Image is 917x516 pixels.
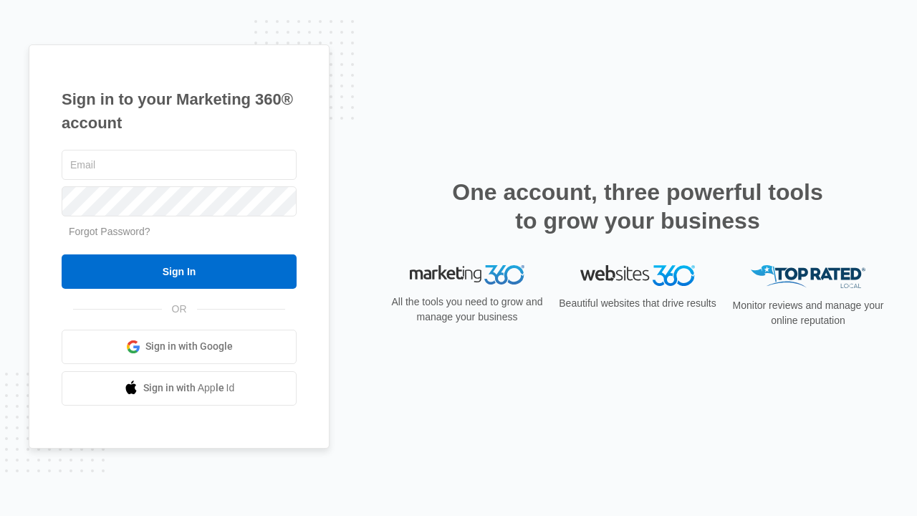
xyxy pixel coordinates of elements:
[62,371,297,406] a: Sign in with Apple Id
[145,339,233,354] span: Sign in with Google
[62,87,297,135] h1: Sign in to your Marketing 360® account
[557,296,718,311] p: Beautiful websites that drive results
[580,265,695,286] img: Websites 360
[62,254,297,289] input: Sign In
[448,178,827,235] h2: One account, three powerful tools to grow your business
[751,265,865,289] img: Top Rated Local
[62,150,297,180] input: Email
[387,295,547,325] p: All the tools you need to grow and manage your business
[162,302,197,317] span: OR
[69,226,150,237] a: Forgot Password?
[410,265,524,285] img: Marketing 360
[62,330,297,364] a: Sign in with Google
[728,298,888,328] p: Monitor reviews and manage your online reputation
[143,381,235,396] span: Sign in with Apple Id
